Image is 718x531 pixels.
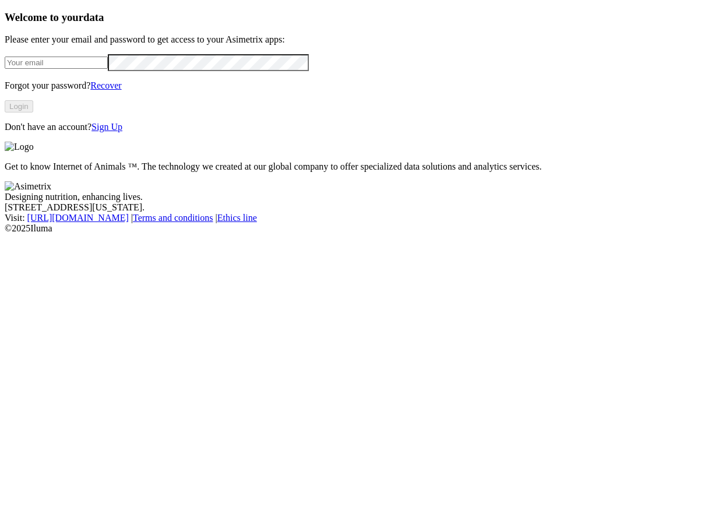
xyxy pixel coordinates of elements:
a: Terms and conditions [133,213,213,223]
a: Recover [90,80,121,90]
span: data [83,11,104,23]
a: Ethics line [217,213,257,223]
div: Visit : | | [5,213,713,223]
p: Please enter your email and password to get access to your Asimetrix apps: [5,34,713,45]
button: Login [5,100,33,112]
p: Don't have an account? [5,122,713,132]
a: Sign Up [91,122,122,132]
h3: Welcome to your [5,11,713,24]
div: © 2025 Iluma [5,223,713,234]
img: Logo [5,142,34,152]
input: Your email [5,57,108,69]
p: Get to know Internet of Animals ™. The technology we created at our global company to offer speci... [5,161,713,172]
p: Forgot your password? [5,80,713,91]
img: Asimetrix [5,181,51,192]
a: [URL][DOMAIN_NAME] [27,213,129,223]
div: [STREET_ADDRESS][US_STATE]. [5,202,713,213]
div: Designing nutrition, enhancing lives. [5,192,713,202]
